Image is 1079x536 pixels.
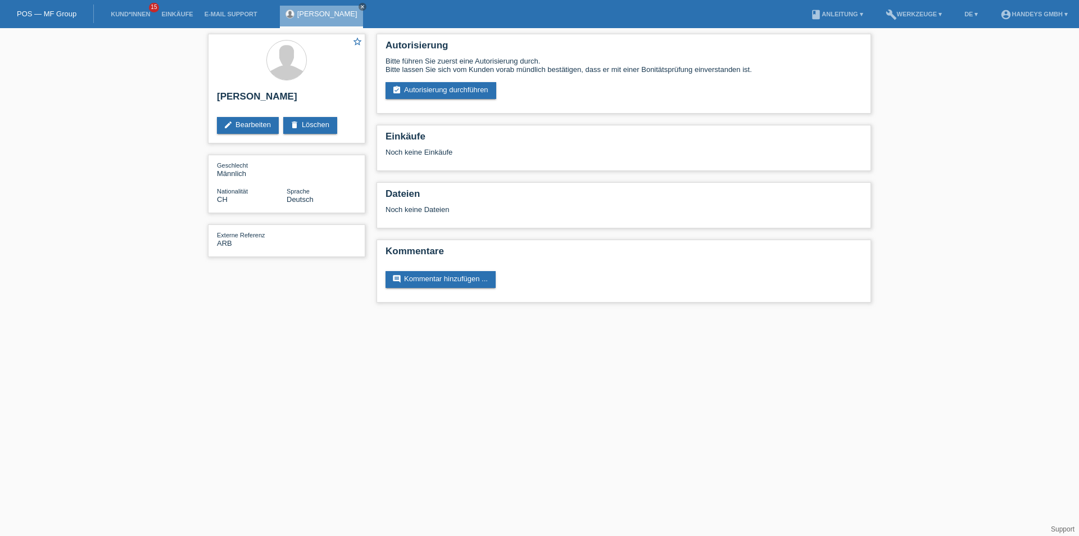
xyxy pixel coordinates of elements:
h2: [PERSON_NAME] [217,91,356,108]
i: account_circle [1000,9,1012,20]
a: star_border [352,37,362,48]
h2: Autorisierung [386,40,862,57]
i: close [360,4,365,10]
div: Noch keine Einkäufe [386,148,862,165]
a: [PERSON_NAME] [297,10,357,18]
a: E-Mail Support [199,11,263,17]
div: Männlich [217,161,287,178]
span: 15 [149,3,159,12]
div: Bitte führen Sie zuerst eine Autorisierung durch. Bitte lassen Sie sich vom Kunden vorab mündlich... [386,57,862,74]
span: Sprache [287,188,310,195]
a: POS — MF Group [17,10,76,18]
h2: Einkäufe [386,131,862,148]
a: Kund*innen [105,11,156,17]
a: editBearbeiten [217,117,279,134]
h2: Kommentare [386,246,862,263]
a: commentKommentar hinzufügen ... [386,271,496,288]
a: account_circleHandeys GmbH ▾ [995,11,1073,17]
a: assignment_turned_inAutorisierung durchführen [386,82,496,99]
i: comment [392,274,401,283]
div: ARB [217,231,287,247]
i: edit [224,120,233,129]
h2: Dateien [386,188,862,205]
i: delete [290,120,299,129]
a: buildWerkzeuge ▾ [880,11,948,17]
span: Deutsch [287,195,314,204]
span: Externe Referenz [217,232,265,238]
a: deleteLöschen [283,117,337,134]
i: book [810,9,822,20]
a: bookAnleitung ▾ [805,11,868,17]
span: Schweiz [217,195,228,204]
a: DE ▾ [959,11,983,17]
i: assignment_turned_in [392,85,401,94]
a: Support [1051,525,1075,533]
span: Geschlecht [217,162,248,169]
a: close [359,3,366,11]
span: Nationalität [217,188,248,195]
i: build [886,9,897,20]
i: star_border [352,37,362,47]
div: Noch keine Dateien [386,205,729,214]
a: Einkäufe [156,11,198,17]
